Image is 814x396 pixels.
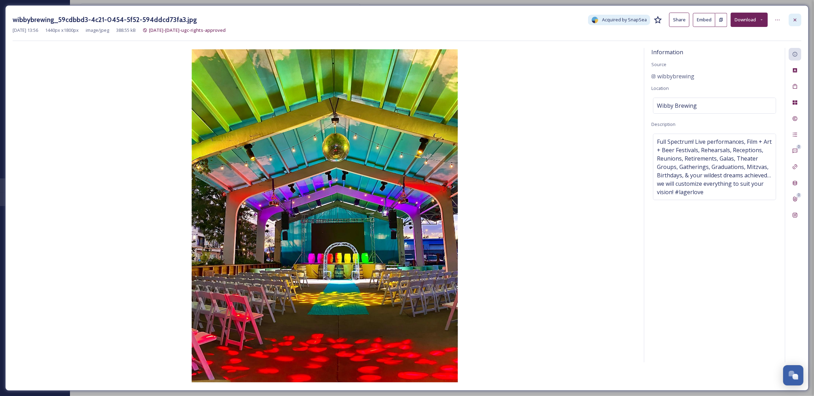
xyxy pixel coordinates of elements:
button: Download [731,13,768,27]
img: snapsea-logo.png [592,16,599,23]
h3: wibbybrewing_59cdbbd3-4c21-0454-5f52-594ddcd73fa3.jpg [13,15,197,25]
span: Wibby Brewing [657,101,697,110]
span: 1440 px x 1800 px [45,27,79,34]
div: 0 [797,144,801,149]
div: 0 [797,193,801,198]
span: wibbybrewing [658,72,695,80]
span: Location [651,85,669,91]
span: image/jpeg [86,27,109,34]
span: Full Spectrum! Live performances, Film + Art + Beer Festivals, Rehearsals, Receptions, Reunions, ... [657,137,772,196]
span: 388.55 kB [116,27,136,34]
span: Information [651,48,683,56]
button: Embed [693,13,715,27]
img: 1B_5cmWikZfNFtVZ8MTXVGEVgpd5Td-4m.jpg [13,49,637,382]
button: Open Chat [783,365,804,386]
a: wibbybrewing [651,72,695,80]
span: Description [651,121,675,127]
span: [DATE]-[DATE]-ugc-rights-approved [149,27,226,33]
span: Acquired by SnapSea [602,16,647,23]
span: Source [651,61,666,68]
span: [DATE] 13:56 [13,27,38,34]
button: Share [669,13,689,27]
